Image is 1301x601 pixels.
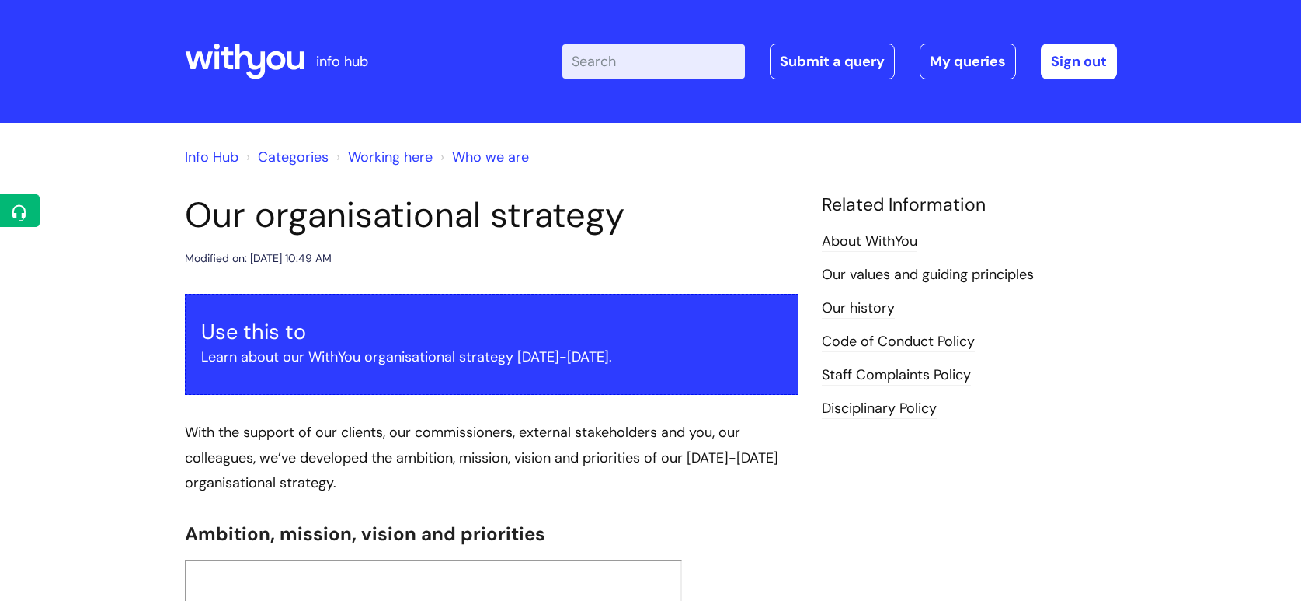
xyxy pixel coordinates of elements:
[185,522,545,546] span: Ambition, mission, vision and priorities
[332,145,433,169] li: Working here
[562,44,745,79] input: Search
[822,299,895,319] a: Our history
[242,145,329,169] li: Solution home
[185,194,798,236] h1: Our organisational strategy
[822,194,1117,216] h4: Related Information
[316,49,368,74] p: info hub
[185,249,332,268] div: Modified on: [DATE] 10:49 AM
[822,399,937,419] a: Disciplinary Policy
[822,265,1034,285] a: Our values and guiding principles
[822,365,971,386] a: Staff Complaints Policy
[920,44,1016,79] a: My queries
[452,148,529,166] a: Who we are
[348,148,433,166] a: Working here
[437,145,529,169] li: Who we are
[258,148,329,166] a: Categories
[1041,44,1117,79] a: Sign out
[185,148,238,166] a: Info Hub
[822,232,917,252] a: About WithYou
[201,320,782,344] h3: Use this to
[201,344,782,369] p: Learn about our WithYou organisational strategy [DATE]-[DATE].
[562,44,1117,79] div: | -
[822,332,975,352] a: Code of Conduct Policy
[185,420,798,495] p: With the support of our clients, our commissioners, external stakeholders and you, our colleagues...
[770,44,895,79] a: Submit a query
